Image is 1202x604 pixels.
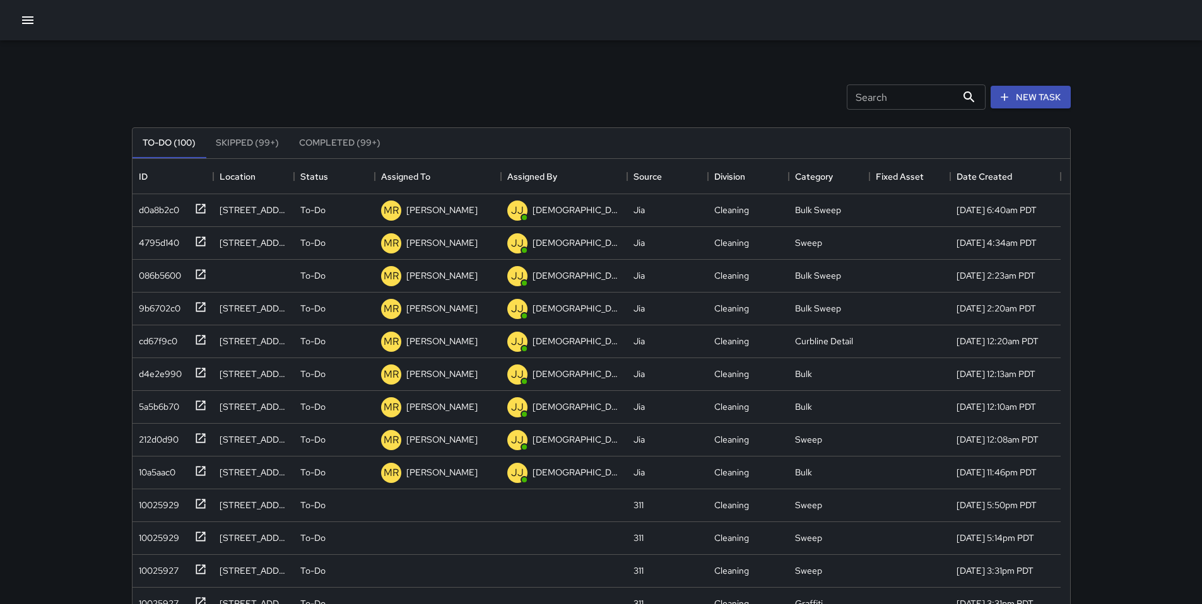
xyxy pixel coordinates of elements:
[714,531,749,544] div: Cleaning
[384,236,399,251] p: MR
[714,400,749,413] div: Cleaning
[957,269,1035,282] div: 9/11/2025, 2:23am PDT
[384,400,399,415] p: MR
[795,269,841,282] div: Bulk Sweep
[533,236,621,249] p: [DEMOGRAPHIC_DATA] Jamaica
[134,363,182,380] div: d4e2e990
[300,400,326,413] p: To-Do
[789,159,869,194] div: Category
[533,302,621,315] p: [DEMOGRAPHIC_DATA] Jamaica
[869,159,950,194] div: Fixed Asset
[220,368,288,380] div: 586 Minna Street
[406,466,478,479] p: [PERSON_NAME]
[220,531,288,544] div: 588 Minna Street
[384,334,399,349] p: MR
[406,400,478,413] p: [PERSON_NAME]
[714,335,749,347] div: Cleaning
[511,400,524,415] p: JJ
[220,204,288,216] div: 778 Natoma Street
[714,466,749,479] div: Cleaning
[406,236,478,249] p: [PERSON_NAME]
[300,204,326,216] p: To-Do
[714,564,749,577] div: Cleaning
[795,302,841,315] div: Bulk Sweep
[795,531,822,544] div: Sweep
[633,499,644,511] div: 311
[795,433,822,446] div: Sweep
[957,368,1035,380] div: 9/11/2025, 12:13am PDT
[375,159,501,194] div: Assigned To
[957,302,1036,315] div: 9/11/2025, 2:20am PDT
[511,269,524,284] p: JJ
[627,159,708,194] div: Source
[633,564,644,577] div: 311
[220,302,288,315] div: 680 Minna Street
[795,466,812,479] div: Bulk
[533,335,621,347] p: [DEMOGRAPHIC_DATA] Jamaica
[300,368,326,380] p: To-Do
[384,465,399,480] p: MR
[957,204,1037,216] div: 9/11/2025, 6:40am PDT
[213,159,294,194] div: Location
[957,335,1039,347] div: 9/11/2025, 12:20am PDT
[384,203,399,218] p: MR
[384,301,399,317] p: MR
[714,302,749,315] div: Cleaning
[795,159,833,194] div: Category
[511,236,524,251] p: JJ
[134,559,179,577] div: 10025927
[300,159,328,194] div: Status
[406,302,478,315] p: [PERSON_NAME]
[714,236,749,249] div: Cleaning
[708,159,789,194] div: Division
[134,330,177,347] div: cd67f9c0
[300,335,326,347] p: To-Do
[957,400,1036,413] div: 9/11/2025, 12:10am PDT
[533,269,621,282] p: [DEMOGRAPHIC_DATA] Jamaica
[220,433,288,446] div: 573 Minna Street
[134,494,179,511] div: 10025929
[134,297,180,315] div: 9b6702c0
[300,531,326,544] p: To-Do
[511,301,524,317] p: JJ
[406,433,478,446] p: [PERSON_NAME]
[714,368,749,380] div: Cleaning
[511,433,524,448] p: JJ
[633,400,645,413] div: Jia
[300,564,326,577] p: To-Do
[134,231,179,249] div: 4795d140
[633,236,645,249] div: Jia
[134,199,179,216] div: d0a8b2c0
[633,269,645,282] div: Jia
[795,564,822,577] div: Sweep
[134,428,179,446] div: 212d0d90
[134,395,179,413] div: 5a5b6b70
[957,236,1037,249] div: 9/11/2025, 4:34am PDT
[633,204,645,216] div: Jia
[220,335,288,347] div: 21c Harriet Street
[300,302,326,315] p: To-Do
[533,433,621,446] p: [DEMOGRAPHIC_DATA] Jamaica
[289,128,391,158] button: Completed (99+)
[533,368,621,380] p: [DEMOGRAPHIC_DATA] Jamaica
[714,159,745,194] div: Division
[501,159,627,194] div: Assigned By
[206,128,289,158] button: Skipped (99+)
[633,302,645,315] div: Jia
[795,204,841,216] div: Bulk Sweep
[133,159,213,194] div: ID
[134,526,179,544] div: 10025929
[134,264,181,282] div: 086b5600
[294,159,375,194] div: Status
[633,335,645,347] div: Jia
[633,466,645,479] div: Jia
[134,461,175,479] div: 10a5aac0
[950,159,1061,194] div: Date Created
[511,203,524,218] p: JJ
[384,269,399,284] p: MR
[300,499,326,511] p: To-Do
[957,433,1039,446] div: 9/11/2025, 12:08am PDT
[533,400,621,413] p: [DEMOGRAPHIC_DATA] Jamaica
[633,159,662,194] div: Source
[633,368,645,380] div: Jia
